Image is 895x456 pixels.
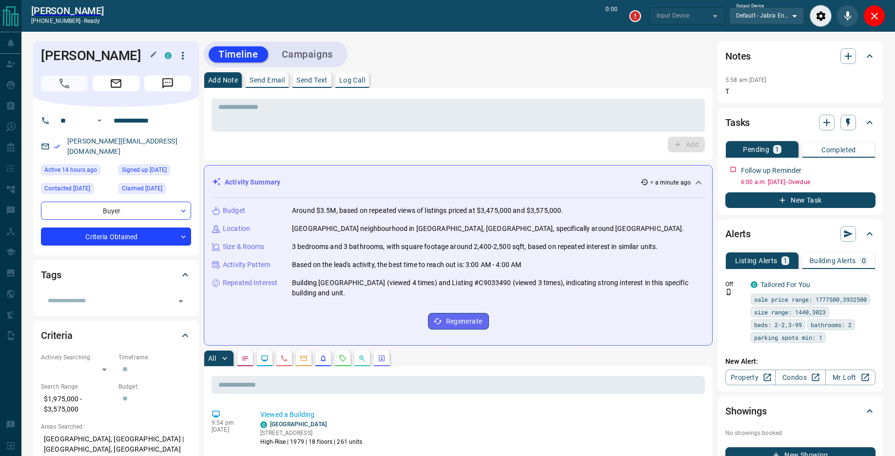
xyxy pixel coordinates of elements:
[862,257,866,264] p: 0
[41,228,191,246] div: Criteria Obtained
[93,76,139,91] span: Email
[725,403,767,419] h2: Showings
[260,410,701,420] p: Viewed a Building
[41,422,191,431] p: Areas Searched:
[783,257,787,264] p: 1
[41,324,191,347] div: Criteria
[260,429,363,437] p: [STREET_ADDRESS]
[174,294,188,308] button: Open
[260,437,363,446] p: High-Rise | 1979 | 18 floors | 261 units
[754,320,802,330] span: beds: 2-2,3-99
[736,3,764,9] label: Output Device
[41,183,114,197] div: Mon Sep 15 2025
[825,370,876,385] a: Mr.Loft
[837,5,858,27] div: Mute
[760,281,810,289] a: Tailored For You
[212,426,246,433] p: [DATE]
[209,46,268,62] button: Timeline
[754,307,826,317] span: size range: 1440,3023
[725,226,751,242] h2: Alerts
[751,281,758,288] div: condos.ca
[775,370,825,385] a: Condos
[41,76,88,91] span: Call
[54,143,60,150] svg: Email Verified
[41,165,114,178] div: Mon Sep 15 2025
[41,263,191,287] div: Tags
[41,353,114,362] p: Actively Searching:
[821,146,856,153] p: Completed
[810,257,856,264] p: Building Alerts
[41,328,73,343] h2: Criteria
[223,260,271,270] p: Activity Pattern
[863,5,885,27] div: Close
[118,382,191,391] p: Budget:
[31,17,104,25] p: [PHONE_NUMBER] -
[339,77,365,83] p: Log Call
[41,48,150,63] h1: [PERSON_NAME]
[122,184,162,193] span: Claimed [DATE]
[212,173,704,191] div: Activity Summary< a minute ago
[650,178,691,187] p: < a minute ago
[754,332,822,342] span: parking spots min: 1
[165,52,172,59] div: condos.ca
[378,354,386,362] svg: Agent Actions
[223,224,250,234] p: Location
[223,206,245,216] p: Budget
[725,111,876,134] div: Tasks
[270,421,327,428] a: [GEOGRAPHIC_DATA]
[212,419,246,426] p: 9:54 pm
[296,77,328,83] p: Send Text
[122,165,167,175] span: Signed up [DATE]
[44,184,90,193] span: Contacted [DATE]
[725,44,876,68] div: Notes
[223,278,277,288] p: Repeated Interest
[729,7,804,24] div: Default - Jabra Engage 75 (0b0e:1113)
[741,178,876,187] p: 6:00 a.m. [DATE] - Overdue
[144,76,191,91] span: Message
[225,177,280,187] p: Activity Summary
[428,313,489,330] button: Regenerate
[358,354,366,362] svg: Opportunities
[31,5,104,17] a: [PERSON_NAME]
[810,5,832,27] div: Audio Settings
[725,289,732,295] svg: Push Notification Only
[735,257,778,264] p: Listing Alerts
[41,267,61,283] h2: Tags
[208,355,216,362] p: All
[94,115,105,126] button: Open
[292,242,658,252] p: 3 bedrooms and 3 bathrooms, with square footage around 2,400-2,500 sqft, based on repeated intere...
[754,294,867,304] span: sale price range: 1777500,3932500
[292,206,563,216] p: Around $3.5M, based on repeated views of listings priced at $3,475,000 and $3,575,000.
[775,146,779,153] p: 1
[272,46,343,62] button: Campaigns
[319,354,327,362] svg: Listing Alerts
[250,77,285,83] p: Send Email
[605,5,617,27] p: 0:00
[41,391,114,417] p: $1,975,000 - $3,575,000
[725,222,876,246] div: Alerts
[84,18,100,24] span: ready
[260,421,267,428] div: condos.ca
[280,354,288,362] svg: Calls
[300,354,308,362] svg: Emails
[44,165,97,175] span: Active 14 hours ago
[741,166,801,176] p: Follow up Reminder
[743,146,769,153] p: Pending
[725,356,876,367] p: New Alert:
[725,77,767,83] p: 5:58 am [DATE]
[725,370,776,385] a: Property
[725,86,876,97] p: T
[725,115,750,130] h2: Tasks
[339,354,347,362] svg: Requests
[811,320,852,330] span: bathrooms: 2
[118,165,191,178] div: Mon Sep 15 2025
[725,429,876,437] p: No showings booked
[725,48,751,64] h2: Notes
[241,354,249,362] svg: Notes
[67,137,177,155] a: [PERSON_NAME][EMAIL_ADDRESS][DOMAIN_NAME]
[725,192,876,208] button: New Task
[118,353,191,362] p: Timeframe:
[41,382,114,391] p: Search Range:
[292,224,684,234] p: [GEOGRAPHIC_DATA] neighbourhood in [GEOGRAPHIC_DATA], [GEOGRAPHIC_DATA], specifically around [GEO...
